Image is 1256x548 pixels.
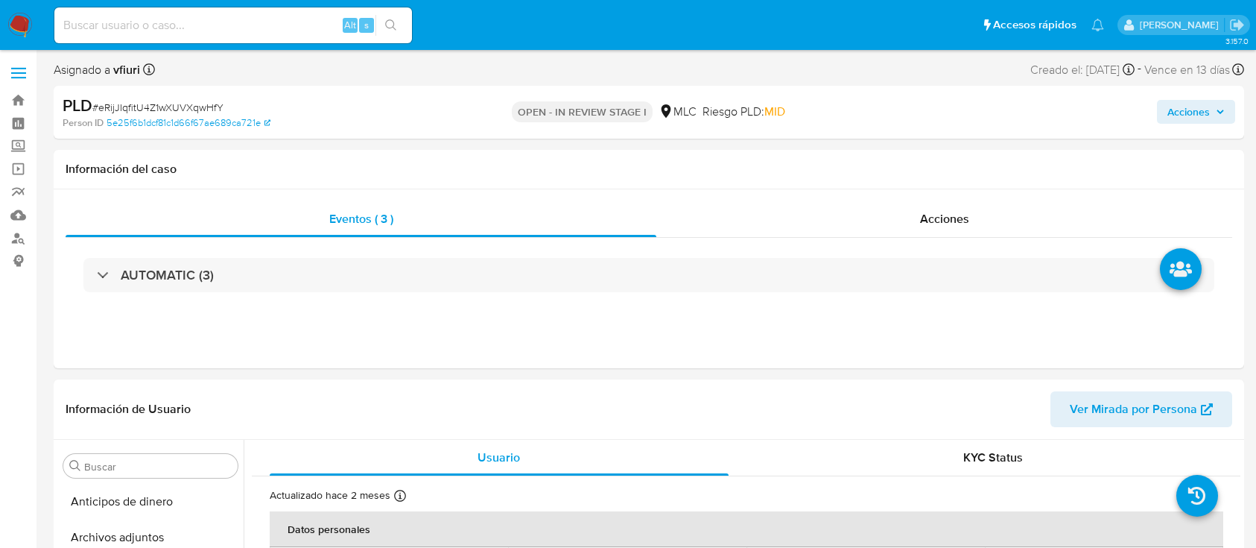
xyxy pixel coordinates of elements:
[1144,62,1230,78] span: Vence en 13 días
[1138,60,1141,80] span: -
[963,449,1023,466] span: KYC Status
[375,15,406,36] button: search-icon
[344,18,356,32] span: Alt
[121,267,214,283] h3: AUTOMATIC (3)
[92,100,223,115] span: # eRijJIqfitU4Z1wXUVXqwHfY
[1070,391,1197,427] span: Ver Mirada por Persona
[270,511,1223,547] th: Datos personales
[54,62,140,78] span: Asignado a
[478,449,520,466] span: Usuario
[84,460,232,473] input: Buscar
[57,484,244,520] button: Anticipos de dinero
[54,16,412,35] input: Buscar usuario o caso...
[66,402,191,417] h1: Información de Usuario
[69,460,81,472] button: Buscar
[364,18,369,32] span: s
[63,116,104,130] b: Person ID
[1091,19,1104,31] a: Notificaciones
[1229,17,1245,33] a: Salir
[1140,18,1224,32] p: valentina.fiuri@mercadolibre.com
[1167,100,1210,124] span: Acciones
[66,162,1232,177] h1: Información del caso
[920,210,969,227] span: Acciones
[270,488,390,503] p: Actualizado hace 2 meses
[83,258,1214,292] div: AUTOMATIC (3)
[1050,391,1232,427] button: Ver Mirada por Persona
[110,61,140,78] b: vfiuri
[659,104,697,120] div: MLC
[764,103,785,120] span: MID
[63,93,92,117] b: PLD
[702,104,785,120] span: Riesgo PLD:
[1157,100,1235,124] button: Acciones
[993,17,1076,33] span: Accesos rápidos
[329,210,393,227] span: Eventos ( 3 )
[107,116,270,130] a: 5e25f6b1dcf81c1d66f67ae689ca721e
[512,101,653,122] p: OPEN - IN REVIEW STAGE I
[1030,60,1135,80] div: Creado el: [DATE]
